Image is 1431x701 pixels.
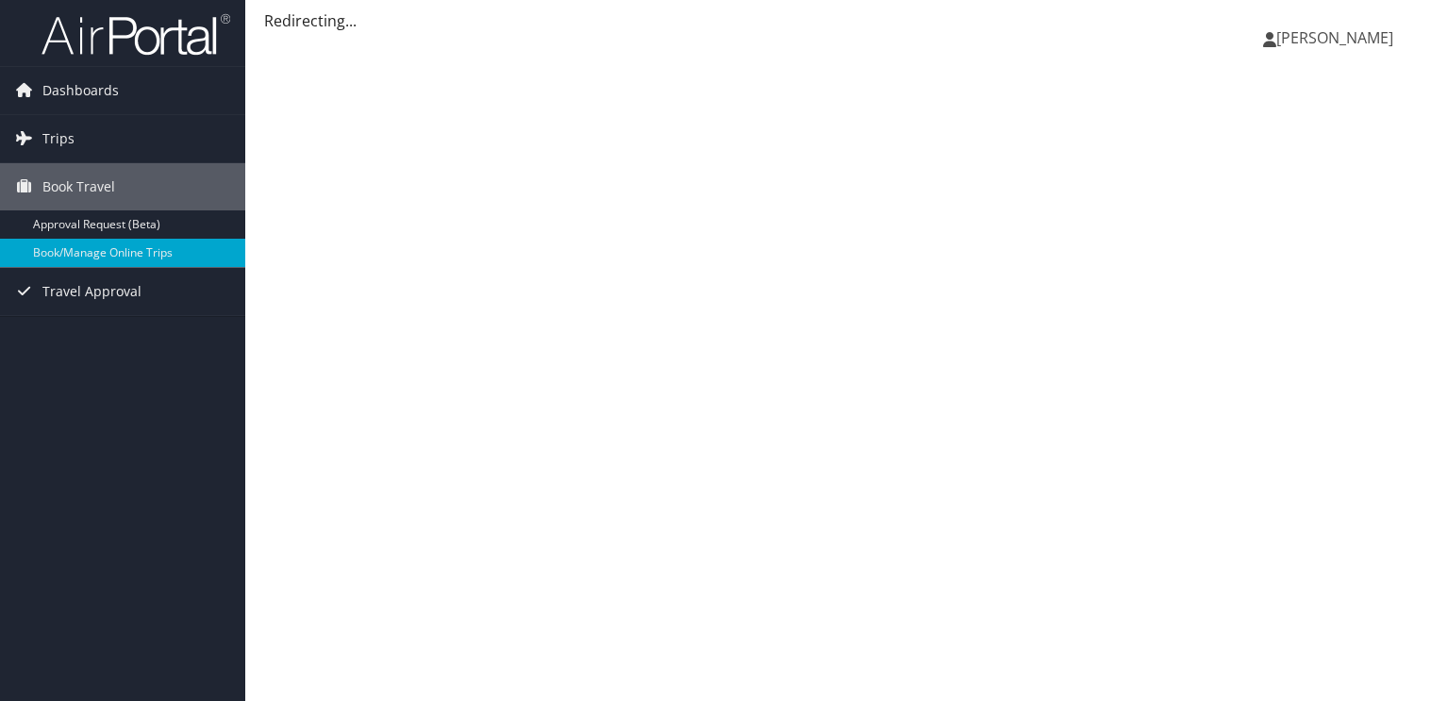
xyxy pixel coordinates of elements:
span: [PERSON_NAME] [1276,27,1393,48]
span: Trips [42,115,75,162]
span: Dashboards [42,67,119,114]
div: Redirecting... [264,9,1412,32]
span: Travel Approval [42,268,141,315]
img: airportal-logo.png [42,12,230,57]
a: [PERSON_NAME] [1263,9,1412,66]
span: Book Travel [42,163,115,210]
